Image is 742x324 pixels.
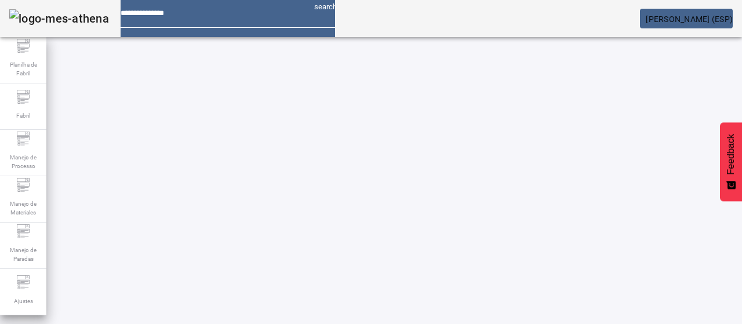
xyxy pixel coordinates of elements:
[720,122,742,201] button: Feedback - Mostrar pesquisa
[6,150,41,174] span: Manejo de Processo
[10,293,37,309] span: Ajustes
[726,134,736,174] span: Feedback
[6,242,41,267] span: Manejo de Paradas
[9,9,109,28] img: logo-mes-athena
[13,108,34,123] span: Fabril
[646,14,733,24] span: [PERSON_NAME] (ESP)
[6,196,41,220] span: Manejo de Materiales
[6,57,41,81] span: Planilha de Fabril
